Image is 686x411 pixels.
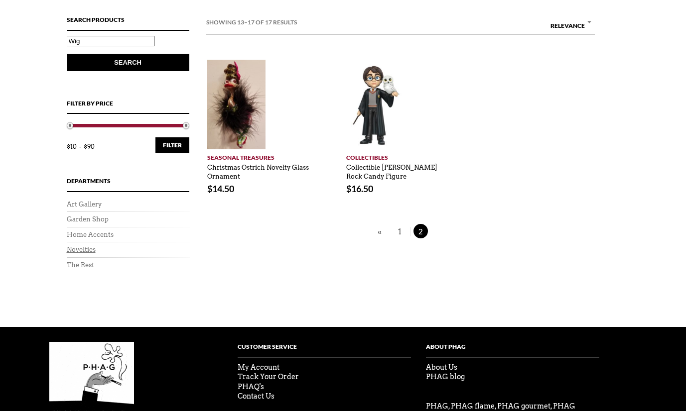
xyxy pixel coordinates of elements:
[426,363,457,371] a: About Us
[67,99,189,114] h4: Filter by price
[238,383,264,391] a: PHAQ's
[413,224,428,238] span: 2
[375,225,384,238] a: «
[238,342,411,358] h4: Customer Service
[238,373,299,381] a: Track Your Order
[67,215,109,223] a: Garden Shop
[67,261,94,269] a: The Rest
[238,363,279,371] a: My Account
[67,201,102,208] a: Art Gallery
[389,227,410,236] a: 1
[547,16,595,36] span: Relevance
[67,231,114,238] a: Home Accents
[67,54,189,71] button: Search
[207,159,309,181] a: Christmas Ostrich Novelty Glass Ornament
[346,149,454,162] a: Collectibles
[206,17,297,27] em: Showing 13–17 of 17 results
[67,246,96,253] a: Novelties
[426,342,599,358] h4: About PHag
[84,143,95,150] span: $90
[155,137,189,153] button: Filter
[346,183,351,194] span: $
[207,149,315,162] a: Seasonal Treasures
[346,159,437,181] a: Collectible [PERSON_NAME] Rock Candy Figure
[67,36,155,46] input: Search products…
[207,183,212,194] span: $
[392,224,407,238] span: 1
[346,183,373,194] bdi: 16.50
[67,15,189,31] h4: Search Products
[238,392,274,400] a: Contact Us
[207,183,234,194] bdi: 14.50
[67,143,84,150] span: $10
[547,16,595,30] span: Relevance
[67,137,189,157] div: Price: —
[67,176,189,192] h4: Departments
[426,373,465,381] a: PHAG blog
